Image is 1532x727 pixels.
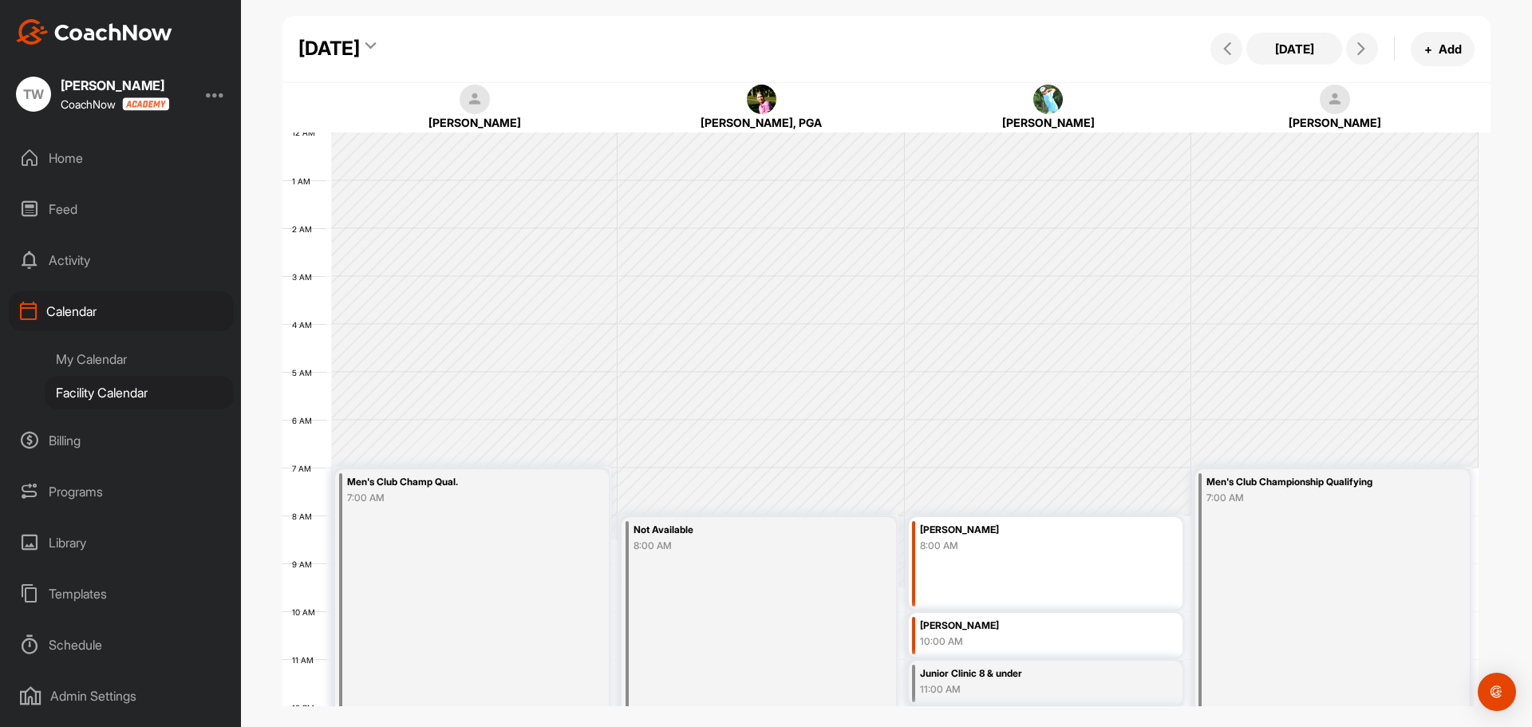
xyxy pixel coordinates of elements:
[282,368,328,377] div: 5 AM
[45,342,234,376] div: My Calendar
[298,34,360,63] div: [DATE]
[920,634,1133,649] div: 10:00 AM
[282,655,330,665] div: 11 AM
[634,521,847,539] div: Not Available
[920,521,1133,539] div: [PERSON_NAME]
[45,376,234,409] div: Facility Calendar
[356,114,594,131] div: [PERSON_NAME]
[920,665,1133,683] div: Junior Clinic 8 & under
[282,559,328,569] div: 9 AM
[1033,85,1064,115] img: square_1707734b9169688d3d4311bb3a41c2ac.jpg
[282,128,331,137] div: 12 AM
[122,97,169,111] img: CoachNow acadmey
[1411,32,1475,66] button: +Add
[282,512,328,521] div: 8 AM
[929,114,1167,131] div: [PERSON_NAME]
[347,491,560,505] div: 7:00 AM
[642,114,881,131] div: [PERSON_NAME], PGA
[460,85,490,115] img: square_default-ef6cabf814de5a2bf16c804365e32c732080f9872bdf737d349900a9daf73cf9.png
[282,176,326,186] div: 1 AM
[920,682,1133,697] div: 11:00 AM
[9,291,234,331] div: Calendar
[16,77,51,112] div: TW
[1246,33,1342,65] button: [DATE]
[9,138,234,178] div: Home
[282,703,330,713] div: 12 PM
[1206,491,1420,505] div: 7:00 AM
[16,19,172,45] img: CoachNow
[282,607,331,617] div: 10 AM
[282,224,328,234] div: 2 AM
[920,539,1133,553] div: 8:00 AM
[9,240,234,280] div: Activity
[61,97,169,111] div: CoachNow
[634,539,847,553] div: 8:00 AM
[9,625,234,665] div: Schedule
[347,473,560,492] div: Men's Club Champ Qual.
[282,272,328,282] div: 3 AM
[9,574,234,614] div: Templates
[282,416,328,425] div: 6 AM
[1206,473,1420,492] div: Men's Club Championship Qualifying
[9,189,234,229] div: Feed
[9,421,234,460] div: Billing
[9,472,234,512] div: Programs
[282,464,327,473] div: 7 AM
[282,320,328,330] div: 4 AM
[747,85,777,115] img: square_095835cd76ac6bd3b20469ba0b26027f.jpg
[1216,114,1455,131] div: [PERSON_NAME]
[1424,41,1432,57] span: +
[920,617,1133,635] div: [PERSON_NAME]
[1320,85,1350,115] img: square_default-ef6cabf814de5a2bf16c804365e32c732080f9872bdf737d349900a9daf73cf9.png
[9,523,234,563] div: Library
[1478,673,1516,711] div: Open Intercom Messenger
[9,676,234,716] div: Admin Settings
[61,79,169,92] div: [PERSON_NAME]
